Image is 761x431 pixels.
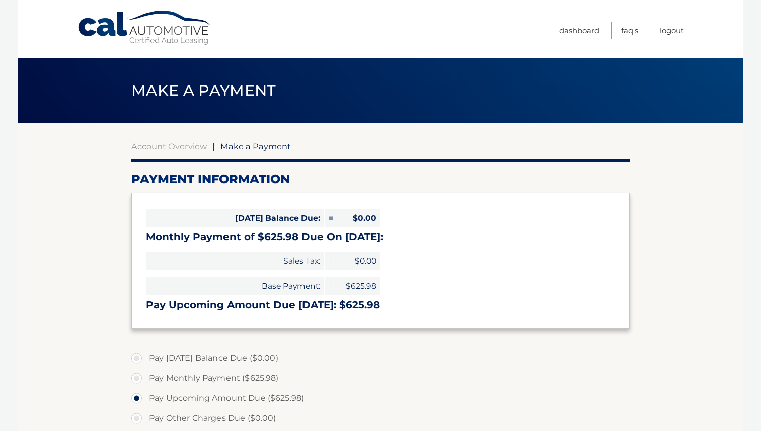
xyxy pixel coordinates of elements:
[660,22,684,39] a: Logout
[131,171,630,187] h2: Payment Information
[131,141,207,151] a: Account Overview
[325,209,335,227] span: =
[146,277,324,295] span: Base Payment:
[220,141,291,151] span: Make a Payment
[146,231,615,243] h3: Monthly Payment of $625.98 Due On [DATE]:
[212,141,215,151] span: |
[559,22,599,39] a: Dashboard
[146,209,324,227] span: [DATE] Balance Due:
[146,299,615,311] h3: Pay Upcoming Amount Due [DATE]: $625.98
[131,81,276,100] span: Make a Payment
[335,277,380,295] span: $625.98
[146,252,324,270] span: Sales Tax:
[621,22,638,39] a: FAQ's
[131,388,630,408] label: Pay Upcoming Amount Due ($625.98)
[131,368,630,388] label: Pay Monthly Payment ($625.98)
[335,252,380,270] span: $0.00
[131,348,630,368] label: Pay [DATE] Balance Due ($0.00)
[131,408,630,428] label: Pay Other Charges Due ($0.00)
[325,277,335,295] span: +
[77,10,213,46] a: Cal Automotive
[325,252,335,270] span: +
[335,209,380,227] span: $0.00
